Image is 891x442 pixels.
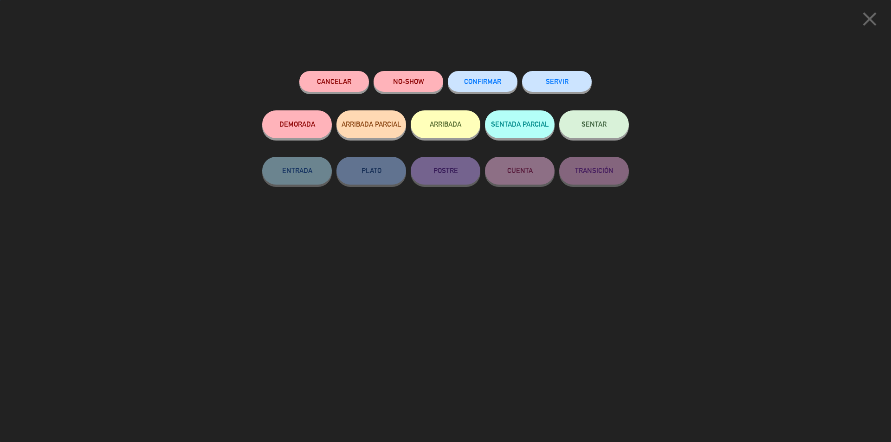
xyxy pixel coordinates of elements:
[858,7,881,31] i: close
[559,157,629,185] button: TRANSICIÓN
[581,120,607,128] span: SENTAR
[262,110,332,138] button: DEMORADA
[485,110,555,138] button: SENTADA PARCIAL
[522,71,592,92] button: SERVIR
[485,157,555,185] button: CUENTA
[411,157,480,185] button: POSTRE
[299,71,369,92] button: Cancelar
[559,110,629,138] button: SENTAR
[336,110,406,138] button: ARRIBADA PARCIAL
[855,7,884,34] button: close
[262,157,332,185] button: ENTRADA
[336,157,406,185] button: PLATO
[342,120,401,128] span: ARRIBADA PARCIAL
[374,71,443,92] button: NO-SHOW
[448,71,517,92] button: CONFIRMAR
[411,110,480,138] button: ARRIBADA
[464,77,501,85] span: CONFIRMAR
